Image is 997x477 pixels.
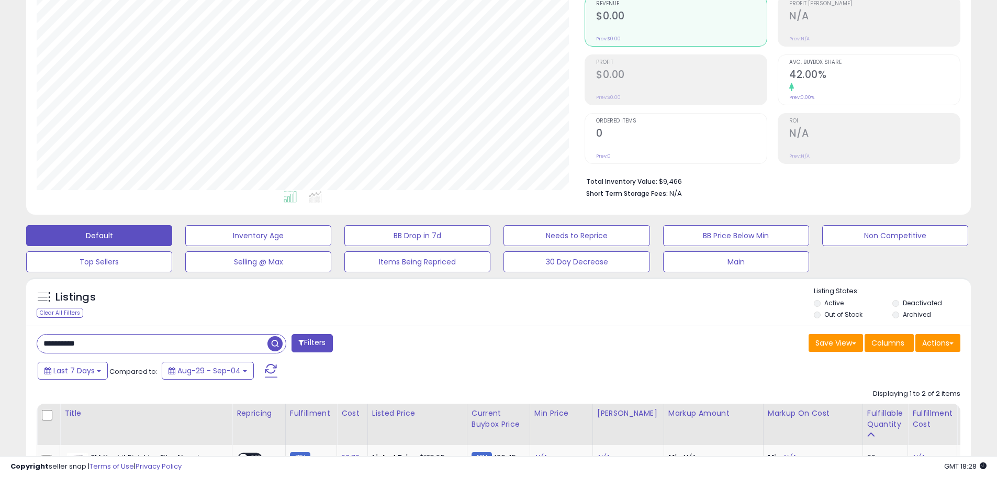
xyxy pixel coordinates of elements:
div: Markup Amount [668,408,759,419]
button: Default [26,225,172,246]
button: Columns [865,334,914,352]
div: seller snap | | [10,462,182,472]
button: 30 Day Decrease [503,251,649,272]
span: Compared to: [109,367,158,376]
span: Ordered Items [596,118,767,124]
label: Deactivated [903,298,942,307]
div: Fulfillable Quantity [867,408,903,430]
small: Prev: $0.00 [596,94,621,101]
h2: $0.00 [596,69,767,83]
h2: 42.00% [789,69,960,83]
button: Non Competitive [822,225,968,246]
button: BB Price Below Min [663,225,809,246]
button: Inventory Age [185,225,331,246]
strong: Copyright [10,461,49,471]
button: Top Sellers [26,251,172,272]
div: Repricing [237,408,281,419]
span: Last 7 Days [53,365,95,376]
div: Fulfillment [290,408,332,419]
th: The percentage added to the cost of goods (COGS) that forms the calculator for Min & Max prices. [763,404,862,445]
div: Cost [341,408,363,419]
small: Prev: N/A [789,153,810,159]
button: Last 7 Days [38,362,108,380]
small: Prev: N/A [789,36,810,42]
button: Items Being Repriced [344,251,490,272]
span: Avg. Buybox Share [789,60,960,65]
button: BB Drop in 7d [344,225,490,246]
div: Clear All Filters [37,308,83,318]
span: N/A [669,188,682,198]
a: Terms of Use [89,461,134,471]
h2: N/A [789,127,960,141]
div: Displaying 1 to 2 of 2 items [873,389,960,399]
h2: 0 [596,127,767,141]
button: Needs to Reprice [503,225,649,246]
button: Filters [292,334,332,352]
label: Archived [903,310,931,319]
li: $9,466 [586,174,953,187]
div: Fulfillment Cost [912,408,953,430]
b: Short Term Storage Fees: [586,189,668,198]
small: Prev: 0 [596,153,611,159]
div: Title [64,408,228,419]
span: Columns [871,338,904,348]
div: Markup on Cost [768,408,858,419]
a: Privacy Policy [136,461,182,471]
p: Listing States: [814,286,971,296]
div: Current Buybox Price [472,408,525,430]
div: Listed Price [372,408,463,419]
small: Prev: 0.00% [789,94,814,101]
button: Actions [915,334,960,352]
button: Main [663,251,809,272]
span: Profit [PERSON_NAME] [789,1,960,7]
span: Aug-29 - Sep-04 [177,365,241,376]
h2: $0.00 [596,10,767,24]
button: Save View [809,334,863,352]
small: Prev: $0.00 [596,36,621,42]
span: ROI [789,118,960,124]
div: [PERSON_NAME] [597,408,659,419]
h5: Listings [55,290,96,305]
span: 2025-09-12 18:28 GMT [944,461,987,471]
div: Min Price [534,408,588,419]
button: Selling @ Max [185,251,331,272]
span: Revenue [596,1,767,7]
label: Out of Stock [824,310,862,319]
h2: N/A [789,10,960,24]
span: Profit [596,60,767,65]
label: Active [824,298,844,307]
button: Aug-29 - Sep-04 [162,362,254,380]
b: Total Inventory Value: [586,177,657,186]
